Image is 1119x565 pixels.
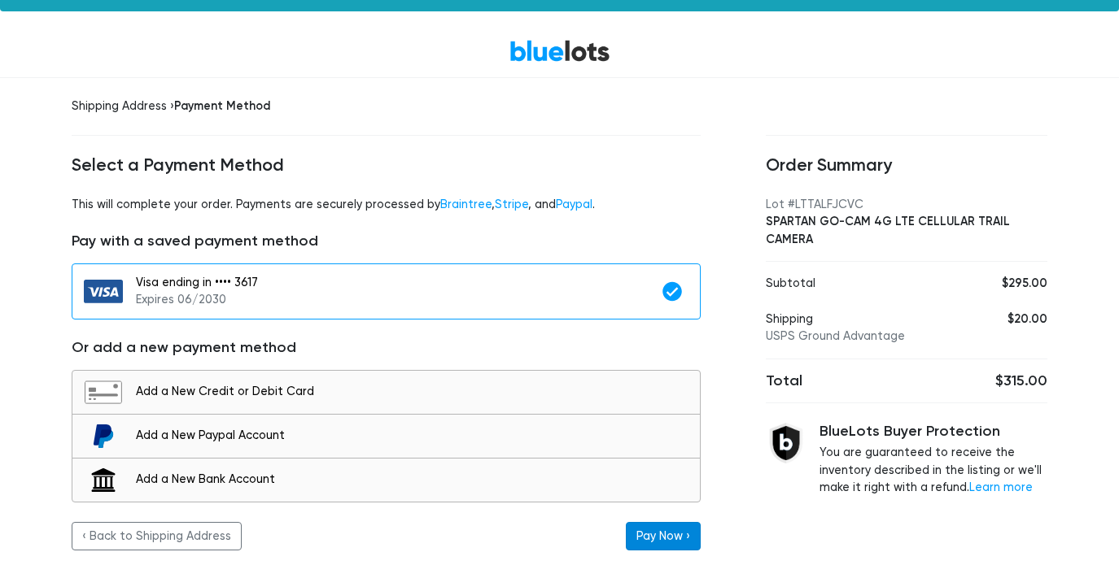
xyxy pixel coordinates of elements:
img: bank_building-47134c95dd6db366968c74e7de1e0c8476399df1e88d702a15913f4c9ea43779.svg [84,468,123,492]
div: Add a New Credit or Debit Card [136,383,692,401]
button: Add a New Credit or Debit Card [72,370,701,415]
span: Expires 06/2030 [136,293,226,306]
a: BlueLots [509,39,610,63]
div: $20.00 [970,311,1048,328]
p: This will complete your order. Payments are securely processed by , , and . [72,196,701,214]
h5: Pay with a saved payment method [72,233,701,250]
div: $295.00 [970,275,1048,293]
div: SPARTAN GO-CAM 4G LTE CELLULAR TRAIL CAMERA [766,213,1048,248]
a: Stripe [495,198,528,211]
div: Add a New Bank Account [136,471,692,489]
button: Add a New Bank Account [72,458,701,502]
div: Add a New Paypal Account [136,427,692,445]
h4: Select a Payment Method [72,155,701,176]
div: You are guaranteed to receive the inventory described in the listing or we'll make it right with ... [820,423,1048,496]
button: Visa ending in •••• 3617 Expires 06/2030 [72,263,701,319]
h5: Or add a new payment method [72,339,701,357]
a: Braintree [440,198,492,211]
div: Subtotal [754,275,958,293]
h5: BlueLots Buyer Protection [820,423,1048,441]
a: ‹ Back to Shipping Address [72,522,242,551]
img: buyer_protection_shield-3b65640a83011c7d3ede35a8e5a80bfdfaa6a97447f0071c1475b91a4b0b3d01.png [766,423,806,463]
img: paypal-e45154e64af83914f1bfc5ccaef5e45ad9219bcc487a140f8d53ba0aa7adc10c.svg [84,424,123,448]
h5: $315.00 [919,372,1047,390]
img: credit_card4-aa67a425a2d22b74fb5ad9a7b6498f45fc14ea0603bbdb5b951528953f6bd625.svg [84,380,123,404]
span: Payment Method [174,98,270,113]
div: Shipping Address › [72,98,701,115]
h5: Total [766,372,894,390]
img: visa-751c4b62a0d41106b8e9c576cbc0dd8204441fef9625e62f6b0c62b28c43993a.svg [84,280,123,303]
a: Learn more [969,480,1033,494]
h4: Order Summary [766,155,1048,176]
div: Lot #LTTALFJCVC [766,196,1048,214]
img: _ionicons_svg_md-checkmark-circle-blue-7dbdca65b30a3cfc78e66c3e8baa9e4101c968334466022a0ada57e5ab... [653,280,692,303]
button: Pay Now › [626,522,701,551]
button: Add a New Paypal Account [72,414,701,459]
a: Paypal [556,198,592,211]
span: USPS Ground Advantage [766,329,905,343]
div: Shipping [754,311,958,346]
div: Visa ending in •••• 3617 [136,274,653,309]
